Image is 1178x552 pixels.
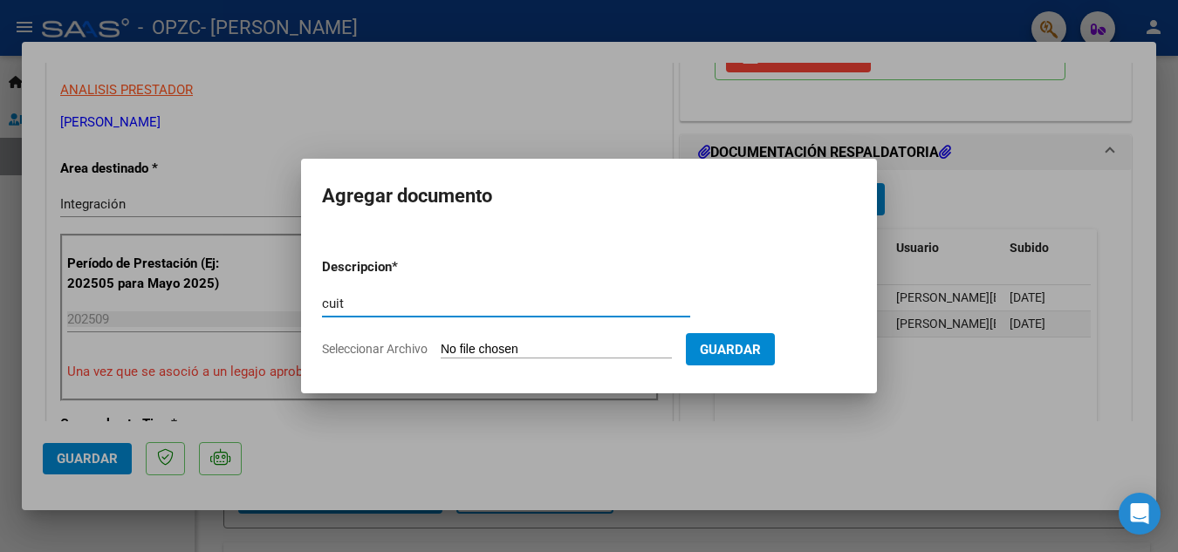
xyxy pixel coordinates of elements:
[1119,493,1161,535] div: Open Intercom Messenger
[322,180,856,213] h2: Agregar documento
[322,257,483,277] p: Descripcion
[322,342,428,356] span: Seleccionar Archivo
[700,342,761,358] span: Guardar
[686,333,775,365] button: Guardar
